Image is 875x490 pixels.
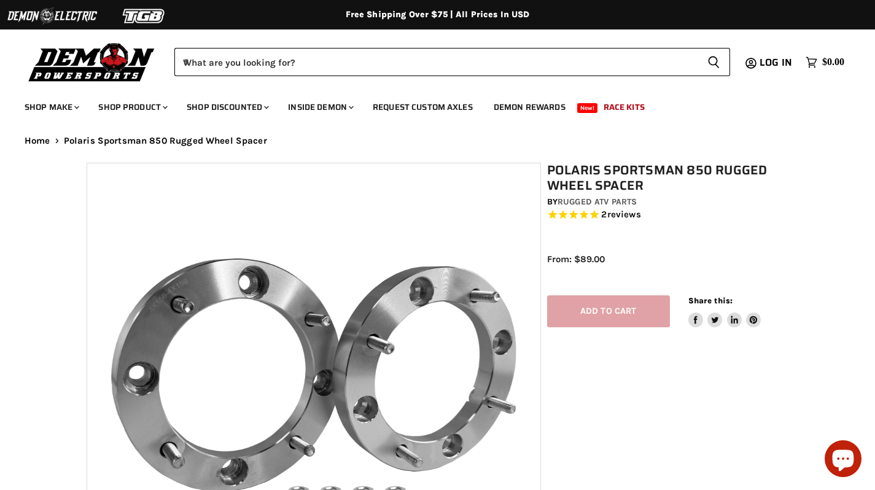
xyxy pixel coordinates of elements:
form: Product [174,48,730,76]
span: New! [577,103,598,113]
span: reviews [607,209,641,220]
span: $0.00 [822,56,844,68]
a: Race Kits [594,95,654,120]
div: by [547,195,795,209]
img: Demon Electric Logo 2 [6,4,98,28]
a: Shop Make [15,95,87,120]
a: Home [25,136,50,146]
span: From: $89.00 [547,254,605,265]
button: Search [698,48,730,76]
span: Polaris Sportsman 850 Rugged Wheel Spacer [64,136,267,146]
span: Rated 5.0 out of 5 stars 2 reviews [547,209,795,222]
a: Demon Rewards [484,95,575,120]
span: Log in [760,55,792,70]
a: Request Custom Axles [364,95,482,120]
h1: Polaris Sportsman 850 Rugged Wheel Spacer [547,163,795,193]
span: Share this: [688,296,733,305]
a: Shop Discounted [177,95,276,120]
ul: Main menu [15,90,841,120]
span: 2 reviews [601,209,640,220]
a: Inside Demon [279,95,361,120]
img: TGB Logo 2 [98,4,190,28]
a: Shop Product [89,95,175,120]
a: $0.00 [799,53,850,71]
inbox-online-store-chat: Shopify online store chat [821,440,865,480]
a: Rugged ATV Parts [558,196,637,207]
input: When autocomplete results are available use up and down arrows to review and enter to select [174,48,698,76]
img: Demon Powersports [25,40,159,84]
aside: Share this: [688,295,761,328]
a: Log in [754,57,799,68]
